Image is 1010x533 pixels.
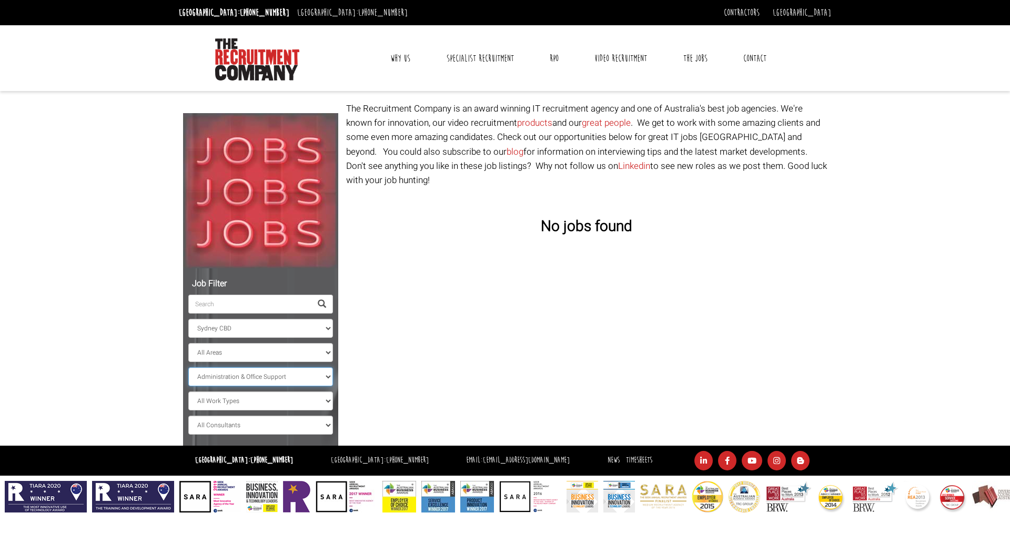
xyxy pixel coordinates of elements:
[517,116,552,129] a: products
[483,455,570,465] a: [EMAIL_ADDRESS][DOMAIN_NAME]
[386,455,429,465] a: [PHONE_NUMBER]
[358,7,408,18] a: [PHONE_NUMBER]
[608,455,620,465] a: News
[626,455,652,465] a: Timesheets
[773,7,831,18] a: [GEOGRAPHIC_DATA]
[188,279,333,289] h5: Job Filter
[250,455,293,465] a: [PHONE_NUMBER]
[176,4,292,21] li: [GEOGRAPHIC_DATA]:
[439,45,522,72] a: Specialist Recruitment
[295,4,410,21] li: [GEOGRAPHIC_DATA]:
[618,159,650,173] a: Linkedin
[183,113,338,268] img: Jobs, Jobs, Jobs
[195,455,293,465] strong: [GEOGRAPHIC_DATA]:
[346,102,827,187] p: The Recruitment Company is an award winning IT recruitment agency and one of Australia's best job...
[328,453,431,468] li: [GEOGRAPHIC_DATA]:
[582,116,631,129] a: great people
[382,45,418,72] a: Why Us
[735,45,774,72] a: Contact
[463,453,572,468] li: Email:
[507,145,523,158] a: blog
[675,45,715,72] a: The Jobs
[188,295,311,314] input: Search
[587,45,655,72] a: Video Recruitment
[346,219,827,235] h3: No jobs found
[240,7,289,18] a: [PHONE_NUMBER]
[724,7,760,18] a: Contractors
[215,38,299,81] img: The Recruitment Company
[542,45,567,72] a: RPO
